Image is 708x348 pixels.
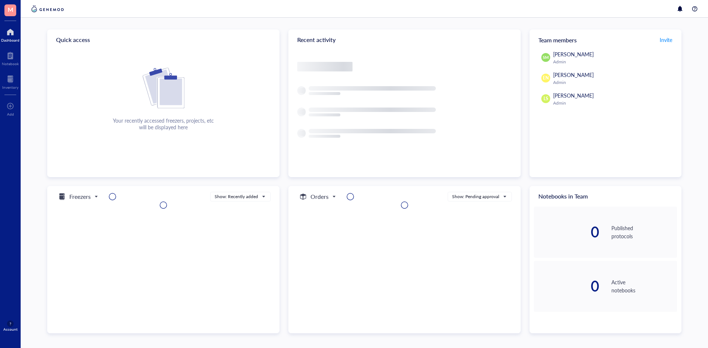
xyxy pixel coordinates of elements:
[530,29,681,50] div: Team members
[553,80,674,85] div: Admin
[543,55,549,60] span: SM
[544,95,548,102] span: LS
[660,36,672,43] span: Invite
[659,34,673,46] button: Invite
[7,112,14,116] div: Add
[288,29,521,50] div: Recent activity
[310,192,329,201] h5: Orders
[215,193,258,200] div: Show: Recently added
[143,68,184,108] img: Cf+DiIyRRx+BTSbnYhsZzE9to3+AfuhVxcka4spAAAAAElFTkSuQmCC
[534,225,600,239] div: 0
[113,117,214,130] div: Your recently accessed freezers, projects, etc will be displayed here
[2,50,19,66] a: Notebook
[2,85,18,89] div: Inventory
[2,61,19,66] div: Notebook
[10,321,11,326] span: ?
[543,75,549,81] span: EN
[2,73,18,89] a: Inventory
[553,92,594,99] span: [PERSON_NAME]
[553,59,674,65] div: Admin
[452,193,499,200] div: Show: Pending approval
[553,71,594,78] span: [PERSON_NAME]
[3,327,18,331] div: Account
[29,4,66,13] img: genemod-logo
[1,38,20,42] div: Dashboard
[8,5,13,14] span: M
[553,100,674,106] div: Admin
[1,26,20,42] a: Dashboard
[534,279,600,293] div: 0
[69,192,91,201] h5: Freezers
[47,29,280,50] div: Quick access
[553,50,594,58] span: [PERSON_NAME]
[530,186,681,207] div: Notebooks in Team
[611,278,677,294] div: Active notebooks
[611,224,677,240] div: Published protocols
